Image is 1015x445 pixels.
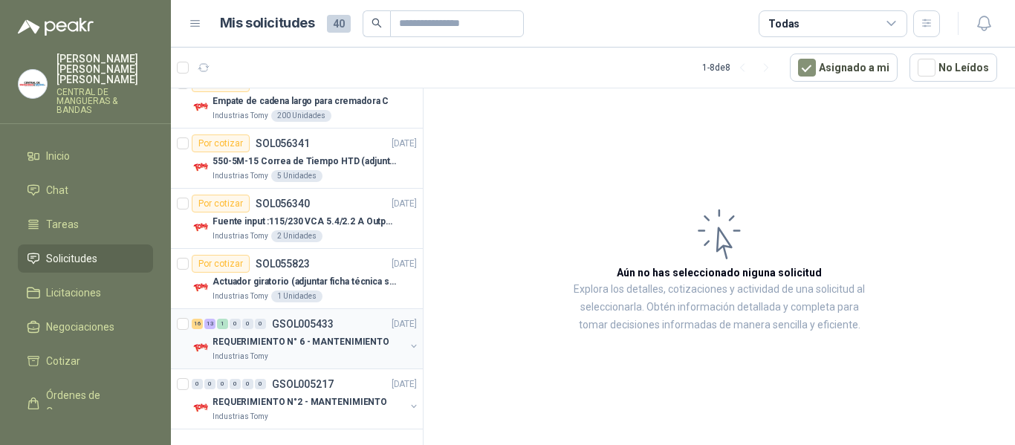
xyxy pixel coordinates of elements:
p: Industrias Tomy [213,351,268,363]
p: Actuador giratorio (adjuntar ficha técnica si es diferente a festo) [213,275,398,289]
p: Industrias Tomy [213,110,268,122]
a: Órdenes de Compra [18,381,153,426]
span: Negociaciones [46,319,114,335]
span: search [372,18,382,28]
p: SOL055823 [256,259,310,269]
a: Por cotizarSOL056342[DATE] Company LogoEmpate de cadena largo para cremadora CIndustrias Tomy200 ... [171,68,423,129]
a: 0 0 0 0 0 0 GSOL005217[DATE] Company LogoREQUERIMIENTO N°2 - MANTENIMIENTOIndustrias Tomy [192,375,420,423]
p: SOL056340 [256,198,310,209]
p: [DATE] [392,317,417,331]
button: Asignado a mi [790,53,898,82]
p: Explora los detalles, cotizaciones y actividad de una solicitud al seleccionarla. Obtén informaci... [572,281,866,334]
p: [DATE] [392,197,417,211]
a: 16 13 1 0 0 0 GSOL005433[DATE] Company LogoREQUERIMIENTO N° 6 - MANTENIMIENTOIndustrias Tomy [192,315,420,363]
img: Company Logo [192,218,210,236]
img: Company Logo [192,98,210,116]
span: Inicio [46,148,70,164]
span: Cotizar [46,353,80,369]
div: 0 [255,379,266,389]
p: [PERSON_NAME] [PERSON_NAME] [PERSON_NAME] [56,53,153,85]
div: 200 Unidades [271,110,331,122]
a: Cotizar [18,347,153,375]
p: Industrias Tomy [213,230,268,242]
a: Por cotizarSOL056341[DATE] Company Logo550-5M-15 Correa de Tiempo HTD (adjuntar ficha y /o imagen... [171,129,423,189]
p: REQUERIMIENTO N°2 - MANTENIMIENTO [213,395,387,409]
div: 1 [217,319,228,329]
img: Company Logo [192,279,210,296]
div: 0 [242,319,253,329]
div: Todas [768,16,800,32]
p: SOL056342 [256,78,310,88]
div: 0 [230,379,241,389]
div: 0 [230,319,241,329]
p: Industrias Tomy [213,411,268,423]
img: Company Logo [19,70,47,98]
div: 1 Unidades [271,290,322,302]
p: CENTRAL DE MANGUERAS & BANDAS [56,88,153,114]
div: 2 Unidades [271,230,322,242]
a: Por cotizarSOL055823[DATE] Company LogoActuador giratorio (adjuntar ficha técnica si es diferente... [171,249,423,309]
a: Solicitudes [18,244,153,273]
p: GSOL005433 [272,319,334,329]
p: REQUERIMIENTO N° 6 - MANTENIMIENTO [213,335,389,349]
button: No Leídos [909,53,997,82]
div: Por cotizar [192,195,250,212]
p: GSOL005217 [272,379,334,389]
div: 16 [192,319,203,329]
div: 1 - 8 de 8 [702,56,778,79]
span: Tareas [46,216,79,233]
h3: Aún no has seleccionado niguna solicitud [617,264,822,281]
p: Fuente input :115/230 VCA 5.4/2.2 A Output: 24 VDC 10 A 47-63 Hz [213,215,398,229]
span: Chat [46,182,68,198]
p: [DATE] [392,137,417,151]
p: Industrias Tomy [213,170,268,182]
a: Tareas [18,210,153,238]
h1: Mis solicitudes [220,13,315,34]
img: Company Logo [192,399,210,417]
div: 0 [217,379,228,389]
p: 550-5M-15 Correa de Tiempo HTD (adjuntar ficha y /o imagenes) [213,155,398,169]
div: 0 [192,379,203,389]
p: [DATE] [392,257,417,271]
p: Industrias Tomy [213,290,268,302]
div: 5 Unidades [271,170,322,182]
div: 0 [204,379,215,389]
span: Solicitudes [46,250,97,267]
span: Licitaciones [46,285,101,301]
span: Órdenes de Compra [46,387,139,420]
a: Chat [18,176,153,204]
div: Por cotizar [192,255,250,273]
a: Licitaciones [18,279,153,307]
img: Company Logo [192,158,210,176]
div: 13 [204,319,215,329]
a: Negociaciones [18,313,153,341]
a: Por cotizarSOL056340[DATE] Company LogoFuente input :115/230 VCA 5.4/2.2 A Output: 24 VDC 10 A 47... [171,189,423,249]
p: SOL056341 [256,138,310,149]
div: Por cotizar [192,134,250,152]
p: Empate de cadena largo para cremadora C [213,94,389,108]
div: 0 [255,319,266,329]
span: 40 [327,15,351,33]
img: Logo peakr [18,18,94,36]
p: [DATE] [392,377,417,392]
div: 0 [242,379,253,389]
img: Company Logo [192,339,210,357]
a: Inicio [18,142,153,170]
